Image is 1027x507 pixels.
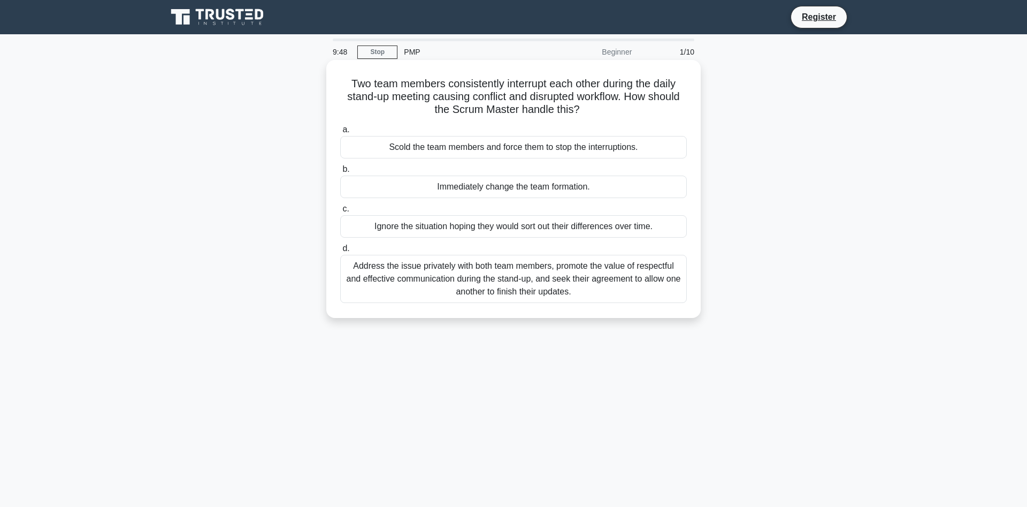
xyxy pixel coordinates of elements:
[357,46,397,59] a: Stop
[340,136,687,158] div: Scold the team members and force them to stop the interruptions.
[795,10,842,24] a: Register
[339,77,688,117] h5: Two team members consistently interrupt each other during the daily stand-up meeting causing conf...
[342,204,349,213] span: c.
[340,176,687,198] div: Immediately change the team formation.
[340,215,687,238] div: Ignore the situation hoping they would sort out their differences over time.
[326,41,357,63] div: 9:48
[397,41,545,63] div: PMP
[545,41,638,63] div: Beginner
[342,164,349,173] span: b.
[342,244,349,253] span: d.
[340,255,687,303] div: Address the issue privately with both team members, promote the value of respectful and effective...
[342,125,349,134] span: a.
[638,41,701,63] div: 1/10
